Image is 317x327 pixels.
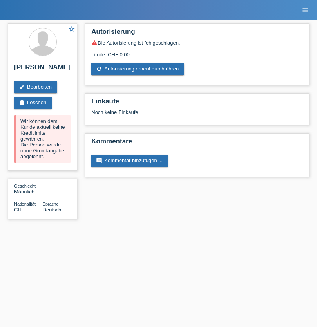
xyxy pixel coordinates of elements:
i: comment [96,157,102,164]
a: refreshAutorisierung erneut durchführen [91,63,184,75]
h2: [PERSON_NAME] [14,63,71,75]
div: Die Autorisierung ist fehlgeschlagen. [91,40,303,46]
span: Geschlecht [14,184,36,188]
span: Sprache [43,202,59,206]
div: Noch keine Einkäufe [91,109,303,121]
a: editBearbeiten [14,81,57,93]
div: Limite: CHF 0.00 [91,46,303,58]
span: Schweiz [14,207,22,213]
div: Wir können dem Kunde aktuell keine Kreditlimite gewähren. Die Person wurde ohne Grundangabe abgel... [14,115,71,163]
a: menu [297,7,313,12]
h2: Autorisierung [91,28,303,40]
i: edit [19,84,25,90]
a: star_border [68,25,75,34]
a: deleteLöschen [14,97,52,109]
a: commentKommentar hinzufügen ... [91,155,168,167]
span: Nationalität [14,202,36,206]
div: Männlich [14,183,43,195]
h2: Kommentare [91,137,303,149]
span: Deutsch [43,207,62,213]
i: refresh [96,66,102,72]
i: delete [19,99,25,106]
h2: Einkäufe [91,98,303,109]
i: star_border [68,25,75,33]
i: menu [301,6,309,14]
i: warning [91,40,98,46]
